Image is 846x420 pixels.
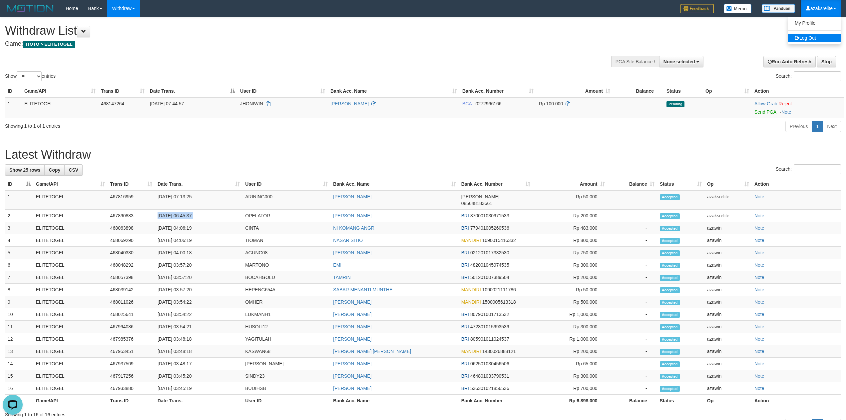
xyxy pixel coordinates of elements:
[533,222,607,234] td: Rp 483,000
[533,358,607,370] td: Rp 65,000
[533,370,607,382] td: Rp 300,000
[660,238,680,244] span: Accepted
[660,263,680,268] span: Accepted
[704,222,752,234] td: azawin
[333,225,374,231] a: NI KOMANG ANGR
[754,194,764,199] a: Note
[108,190,155,210] td: 467816959
[461,373,469,379] span: BRI
[330,101,369,106] a: [PERSON_NAME]
[533,333,607,345] td: Rp 1,000,000
[533,296,607,308] td: Rp 500,000
[155,178,242,190] th: Date Trans.: activate to sort column ascending
[754,312,764,317] a: Note
[242,333,330,345] td: YAGITULAH
[608,370,657,382] td: -
[242,395,330,407] th: User ID
[461,194,500,199] span: [PERSON_NAME]
[333,312,371,317] a: [PERSON_NAME]
[776,71,841,81] label: Search:
[608,284,657,296] td: -
[5,210,33,222] td: 2
[470,373,509,379] span: Copy 464801033790531 to clipboard
[242,370,330,382] td: SINDY23
[33,345,108,358] td: ELITETOGEL
[33,247,108,259] td: ELITETOGEL
[5,85,22,97] th: ID
[461,213,469,218] span: BRI
[33,284,108,296] td: ELITETOGEL
[108,234,155,247] td: 468069290
[33,222,108,234] td: ELITETOGEL
[108,321,155,333] td: 467994086
[108,247,155,259] td: 468040330
[533,190,607,210] td: Rp 50,000
[608,234,657,247] td: -
[333,194,371,199] a: [PERSON_NAME]
[101,101,124,106] span: 468147264
[22,97,98,118] td: ELITETOGEL
[704,345,752,358] td: azawin
[333,299,371,305] a: [PERSON_NAME]
[108,210,155,222] td: 467890883
[108,382,155,395] td: 467933880
[33,234,108,247] td: ELITETOGEL
[539,101,563,106] span: Rp 100.000
[754,213,764,218] a: Note
[461,299,481,305] span: MANDIRI
[754,250,764,255] a: Note
[461,225,469,231] span: BRI
[482,287,516,292] span: Copy 1090021111786 to clipboard
[533,308,607,321] td: Rp 1,000,000
[242,296,330,308] td: OMHER
[664,85,703,97] th: Status
[5,409,841,418] div: Showing 1 to 16 of 16 entries
[5,345,33,358] td: 13
[33,190,108,210] td: ELITETOGEL
[704,382,752,395] td: azawin
[5,271,33,284] td: 7
[608,271,657,284] td: -
[155,234,242,247] td: [DATE] 04:06:19
[776,164,841,174] label: Search:
[470,213,509,218] span: Copy 370001030971533 to clipboard
[242,222,330,234] td: CINTA
[704,321,752,333] td: azawin
[155,284,242,296] td: [DATE] 03:57:20
[657,178,704,190] th: Status: activate to sort column ascending
[703,85,752,97] th: Op: activate to sort column ascending
[330,395,458,407] th: Bank Acc. Name
[752,85,844,97] th: Action
[754,361,764,366] a: Note
[704,395,752,407] th: Op
[482,238,516,243] span: Copy 1090015416332 to clipboard
[240,101,263,106] span: JHONIWIN
[785,121,812,132] a: Previous
[470,262,509,268] span: Copy 482001045974535 to clipboard
[660,275,680,281] span: Accepted
[704,190,752,210] td: azaksrelite
[461,201,492,206] span: Copy 085648183661 to clipboard
[5,71,56,81] label: Show entries
[754,225,764,231] a: Note
[242,210,330,222] td: OPELATOR
[242,382,330,395] td: BUDIHSB
[817,56,836,67] a: Stop
[608,178,657,190] th: Balance: activate to sort column ascending
[5,164,45,176] a: Show 25 rows
[108,345,155,358] td: 467953451
[754,349,764,354] a: Note
[155,222,242,234] td: [DATE] 04:06:19
[108,395,155,407] th: Trans ID
[242,284,330,296] td: HEPENG6545
[242,345,330,358] td: KASWAN68
[44,164,65,176] a: Copy
[470,324,509,329] span: Copy 472301015993539 to clipboard
[470,275,509,280] span: Copy 501201007389504 to clipboard
[533,382,607,395] td: Rp 700,000
[608,247,657,259] td: -
[704,247,752,259] td: azawin
[461,386,469,391] span: BRI
[470,336,509,342] span: Copy 805901011024537 to clipboard
[459,178,533,190] th: Bank Acc. Number: activate to sort column ascending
